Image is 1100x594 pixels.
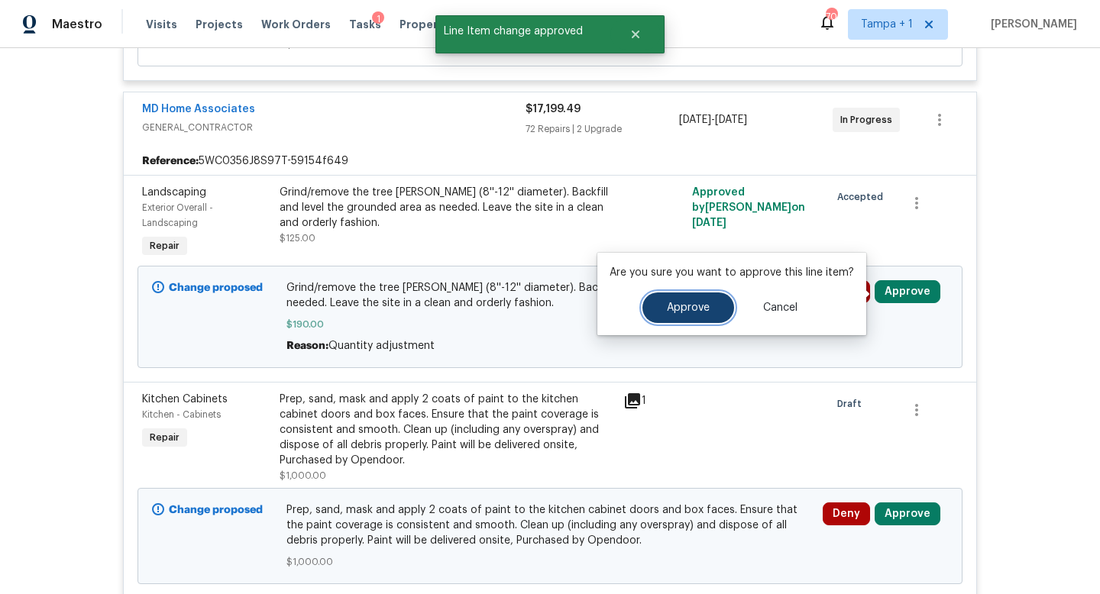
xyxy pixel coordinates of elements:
[349,19,381,30] span: Tasks
[837,189,889,205] span: Accepted
[692,187,805,228] span: Approved by [PERSON_NAME] on
[526,121,679,137] div: 72 Repairs | 2 Upgrade
[280,392,614,468] div: Prep, sand, mask and apply 2 coats of paint to the kitchen cabinet doors and box faces. Ensure th...
[610,19,661,50] button: Close
[142,394,228,405] span: Kitchen Cabinets
[142,153,199,169] b: Reference:
[826,9,836,24] div: 70
[286,341,328,351] span: Reason:
[142,203,213,228] span: Exterior Overall - Landscaping
[52,17,102,32] span: Maestro
[875,502,940,525] button: Approve
[985,17,1077,32] span: [PERSON_NAME]
[837,396,868,412] span: Draft
[328,341,435,351] span: Quantity adjustment
[840,112,898,128] span: In Progress
[823,502,870,525] button: Deny
[280,234,315,243] span: $125.00
[610,265,854,280] p: Are you sure you want to approve this line item?
[280,471,326,480] span: $1,000.00
[692,218,726,228] span: [DATE]
[142,410,221,419] span: Kitchen - Cabinets
[372,11,384,27] div: 1
[286,502,814,548] span: Prep, sand, mask and apply 2 coats of paint to the kitchen cabinet doors and box faces. Ensure th...
[196,17,243,32] span: Projects
[169,505,263,515] b: Change proposed
[142,104,255,115] a: MD Home Associates
[286,554,814,570] span: $1,000.00
[124,147,976,175] div: 5WC0356J8S97T-59154f649
[142,187,206,198] span: Landscaping
[875,280,940,303] button: Approve
[679,115,711,125] span: [DATE]
[667,302,710,314] span: Approve
[144,430,186,445] span: Repair
[146,17,177,32] span: Visits
[715,115,747,125] span: [DATE]
[169,282,263,293] b: Change proposed
[642,292,734,323] button: Approve
[739,292,822,323] button: Cancel
[144,238,186,253] span: Repair
[623,392,683,410] div: 1
[286,317,814,332] span: $190.00
[280,185,614,231] div: Grind/remove the tree [PERSON_NAME] (8''-12'' diameter). Backfill and level the grounded area as ...
[142,120,526,135] span: GENERAL_CONTRACTOR
[679,112,747,128] span: -
[400,17,459,32] span: Properties
[435,15,610,47] span: Line Item change approved
[861,17,913,32] span: Tampa + 1
[526,104,581,115] span: $17,199.49
[763,302,797,314] span: Cancel
[286,280,814,311] span: Grind/remove the tree [PERSON_NAME] (8''-12'' diameter). Backfill and level the grounded area as ...
[261,17,331,32] span: Work Orders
